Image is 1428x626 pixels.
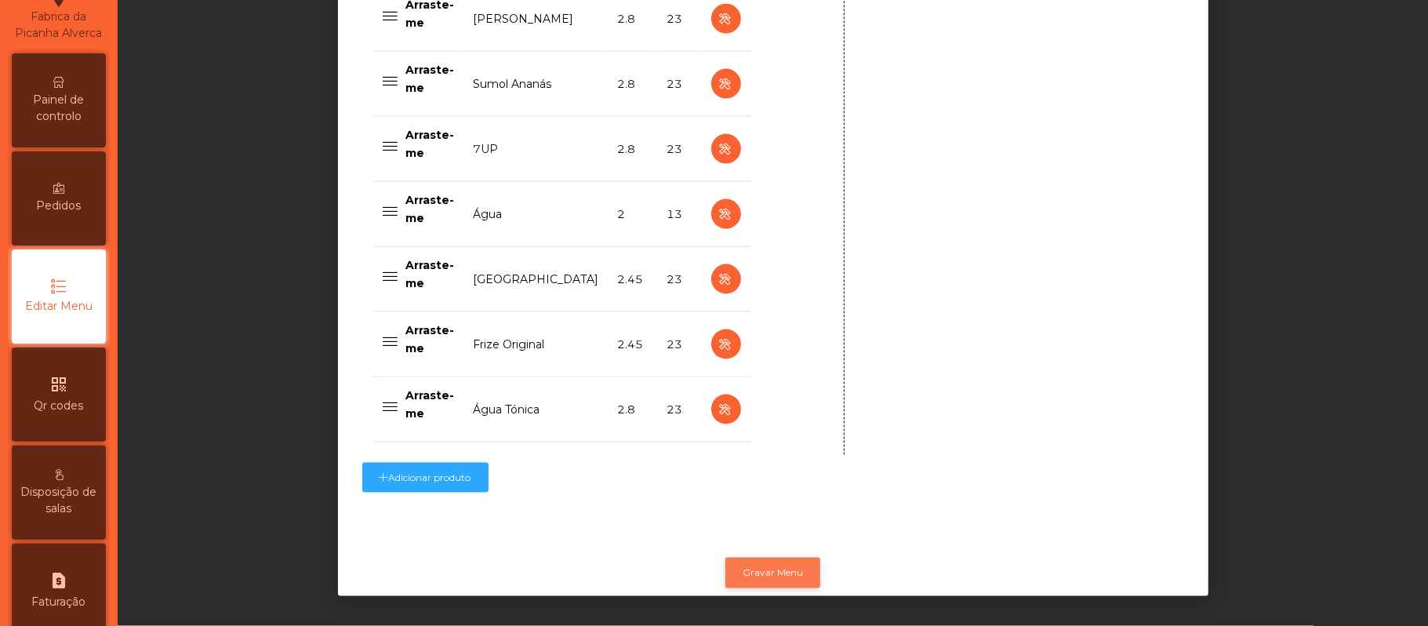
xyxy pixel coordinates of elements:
[609,377,658,442] td: 2.8
[609,117,658,182] td: 2.8
[609,247,658,312] td: 2.45
[16,92,102,125] span: Painel de controlo
[32,594,86,610] span: Faturação
[49,375,68,394] i: qr_code
[464,117,609,182] td: 7UP
[658,182,701,247] td: 13
[37,198,82,214] span: Pedidos
[49,571,68,590] i: request_page
[725,558,820,588] button: Gravar Menu
[406,61,455,96] p: Arraste-me
[406,257,455,292] p: Arraste-me
[609,52,658,117] td: 2.8
[406,387,455,422] p: Arraste-me
[35,398,84,414] span: Qr codes
[406,191,455,227] p: Arraste-me
[609,182,658,247] td: 2
[464,247,609,312] td: [GEOGRAPHIC_DATA]
[609,312,658,377] td: 2.45
[658,312,701,377] td: 23
[658,247,701,312] td: 23
[464,377,609,442] td: Água Tónica
[658,117,701,182] td: 23
[464,182,609,247] td: Água
[464,312,609,377] td: Frize Original
[16,484,102,517] span: Disposição de salas
[406,322,455,357] p: Arraste-me
[658,377,701,442] td: 23
[362,463,489,493] button: Adicionar produto
[464,52,609,117] td: Sumol Ananás
[406,126,455,162] p: Arraste-me
[658,52,701,117] td: 23
[25,298,93,315] span: Editar Menu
